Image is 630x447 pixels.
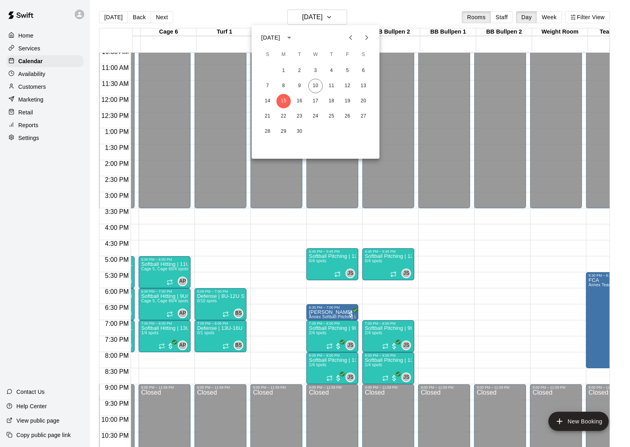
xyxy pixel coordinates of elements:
button: Previous month [343,30,359,46]
button: 8 [276,79,291,93]
button: 2 [292,64,307,78]
button: 26 [340,109,355,124]
button: calendar view is open, switch to year view [282,31,296,44]
button: 25 [324,109,339,124]
button: 16 [292,94,307,108]
button: 10 [308,79,323,93]
button: 15 [276,94,291,108]
button: 21 [260,109,275,124]
button: 11 [324,79,339,93]
button: 3 [308,64,323,78]
button: 18 [324,94,339,108]
span: Saturday [356,47,371,63]
button: 13 [356,79,371,93]
button: 20 [356,94,371,108]
button: 17 [308,94,323,108]
button: 6 [356,64,371,78]
span: Wednesday [308,47,323,63]
button: 9 [292,79,307,93]
button: 23 [292,109,307,124]
button: 29 [276,124,291,139]
div: [DATE] [261,34,280,42]
span: Monday [276,47,291,63]
button: 4 [324,64,339,78]
button: 24 [308,109,323,124]
button: 22 [276,109,291,124]
button: 27 [356,109,371,124]
button: 12 [340,79,355,93]
span: Tuesday [292,47,307,63]
button: 19 [340,94,355,108]
span: Thursday [324,47,339,63]
button: 5 [340,64,355,78]
button: 7 [260,79,275,93]
span: Sunday [260,47,275,63]
span: Friday [340,47,355,63]
button: 30 [292,124,307,139]
button: 14 [260,94,275,108]
button: Next month [359,30,375,46]
button: 1 [276,64,291,78]
button: 28 [260,124,275,139]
